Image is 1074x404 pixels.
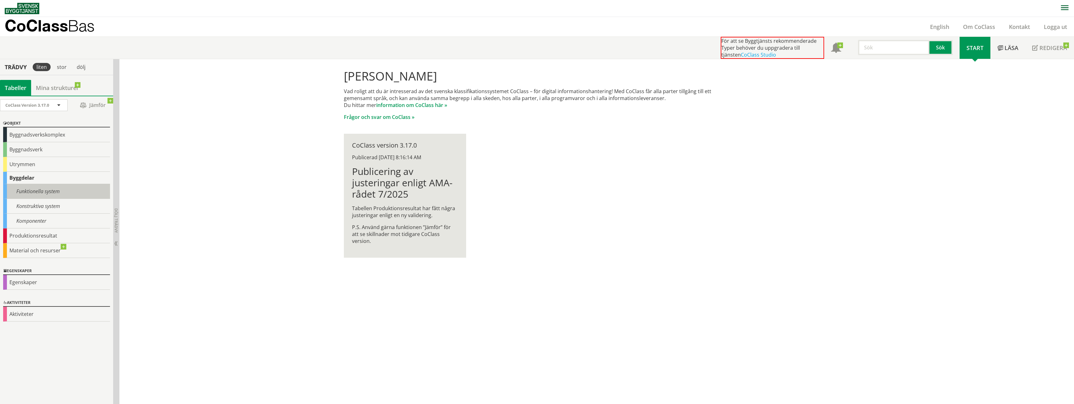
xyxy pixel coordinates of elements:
a: Redigera [1025,37,1074,59]
a: CoClassBas [5,17,108,36]
div: Byggnadsverkskomplex [3,127,110,142]
div: stor [53,63,70,71]
a: Läsa [990,37,1025,59]
div: CoClass version 3.17.0 [352,142,458,149]
div: Byggdelar [3,172,110,184]
a: CoClass Studio [741,51,776,58]
img: Svensk Byggtjänst [5,3,39,14]
a: Mina strukturer [31,80,84,96]
span: Jämför [74,100,112,111]
p: Tabellen Produktionsresultat har fått några justeringar enligt en ny validering. [352,205,458,219]
div: Aktiviteter [3,307,110,322]
div: Produktionsresultat [3,228,110,243]
span: Start [967,44,983,52]
p: CoClass [5,22,95,29]
span: Redigera [1039,44,1067,52]
a: Logga ut [1037,23,1074,31]
div: Egenskaper [3,275,110,290]
input: Sök [858,40,929,55]
div: Objekt [3,120,110,127]
span: Dölj trädvy [113,208,119,233]
a: Frågor och svar om CoClass » [344,114,415,121]
h1: [PERSON_NAME] [344,69,730,83]
div: Material och resurser [3,243,110,258]
div: Funktionella system [3,184,110,199]
div: Utrymmen [3,157,110,172]
button: Sök [929,40,953,55]
h1: Publicering av justeringar enligt AMA-rådet 7/2025 [352,166,458,200]
div: För att se Byggtjänsts rekommenderade Typer behöver du uppgradera till tjänsten [721,37,824,59]
a: Start [960,37,990,59]
a: English [923,23,956,31]
div: Byggnadsverk [3,142,110,157]
a: Kontakt [1002,23,1037,31]
div: dölj [73,63,89,71]
div: Egenskaper [3,267,110,275]
span: Läsa [1005,44,1018,52]
span: Bas [68,16,95,35]
p: P.S. Använd gärna funktionen ”Jämför” för att se skillnader mot tidigare CoClass version. [352,224,458,244]
a: information om CoClass här » [376,102,447,109]
span: CoClass Version 3.17.0 [5,102,49,108]
a: Om CoClass [956,23,1002,31]
div: Konstruktiva system [3,199,110,214]
div: liten [33,63,51,71]
div: Aktiviteter [3,299,110,307]
p: Vad roligt att du är intresserad av det svenska klassifikationssystemet CoClass – för digital inf... [344,88,730,109]
span: Notifikationer [831,43,841,53]
div: Komponenter [3,214,110,228]
div: Trädvy [1,64,30,70]
div: Publicerad [DATE] 8:16:14 AM [352,154,458,161]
